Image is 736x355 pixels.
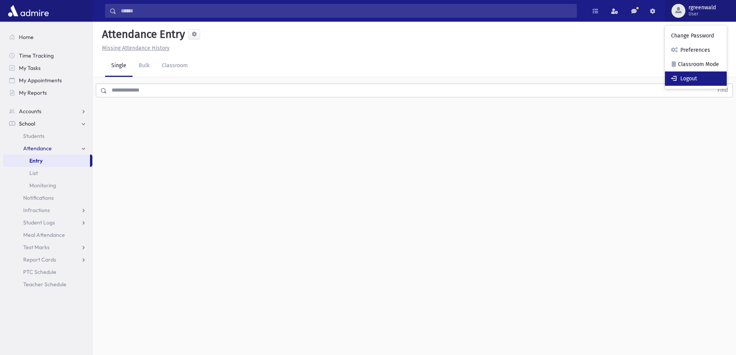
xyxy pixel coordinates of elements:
a: Classroom Mode [665,57,727,71]
span: Report Cards [23,256,56,263]
a: Student Logs [3,216,92,229]
span: Student Logs [23,219,55,226]
a: My Appointments [3,74,92,87]
a: Infractions [3,204,92,216]
a: Entry [3,155,90,167]
a: Home [3,31,92,43]
a: Meal Attendance [3,229,92,241]
span: Entry [29,157,42,164]
a: Logout [665,71,727,86]
span: Accounts [19,108,41,115]
a: Attendance [3,142,92,155]
span: PTC Schedule [23,268,56,275]
img: AdmirePro [6,3,51,19]
a: Test Marks [3,241,92,253]
input: Search [116,4,576,18]
h5: Attendance Entry [99,28,185,41]
span: My Reports [19,89,47,96]
a: Change Password [665,29,727,43]
a: Report Cards [3,253,92,266]
span: List [29,170,38,177]
u: Missing Attendance History [102,45,170,51]
span: Attendance [23,145,52,152]
a: Notifications [3,192,92,204]
span: School [19,120,35,127]
a: Accounts [3,105,92,117]
span: Test Marks [23,244,49,251]
span: Students [23,132,44,139]
a: Bulk [133,55,156,77]
a: Missing Attendance History [99,45,170,51]
span: Teacher Schedule [23,281,66,288]
a: Preferences [665,43,727,57]
a: PTC Schedule [3,266,92,278]
a: Students [3,130,92,142]
span: My Appointments [19,77,62,84]
span: Time Tracking [19,52,54,59]
a: Classroom [156,55,194,77]
a: Teacher Schedule [3,278,92,290]
a: School [3,117,92,130]
a: My Tasks [3,62,92,74]
span: Monitoring [29,182,56,189]
a: Time Tracking [3,49,92,62]
span: My Tasks [19,65,41,71]
a: Monitoring [3,179,92,192]
span: Infractions [23,207,50,214]
button: Find [713,84,733,97]
a: Single [105,55,133,77]
a: My Reports [3,87,92,99]
span: User [688,11,716,17]
a: List [3,167,92,179]
span: Notifications [23,194,54,201]
span: Meal Attendance [23,231,65,238]
span: Home [19,34,34,41]
span: rgreenwald [688,5,716,11]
